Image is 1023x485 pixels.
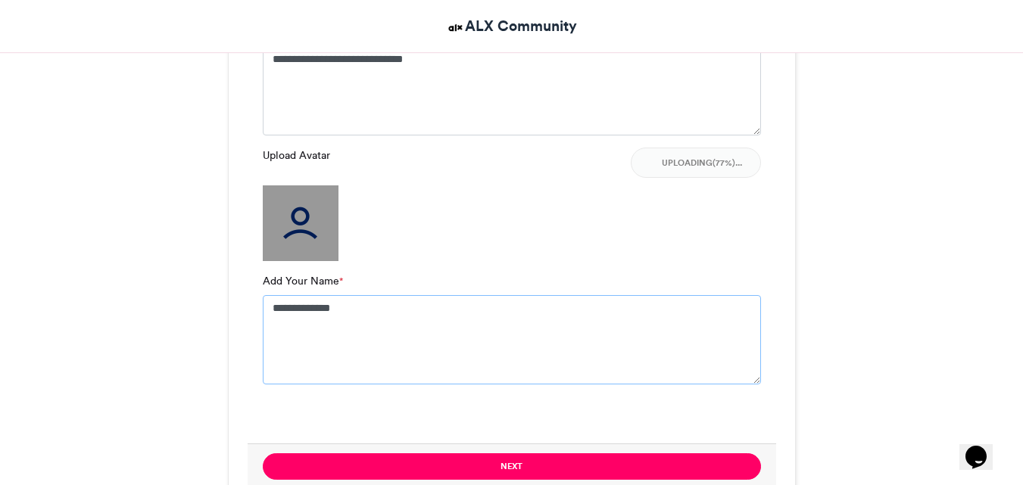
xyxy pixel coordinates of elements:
[263,273,343,289] label: Add Your Name
[631,148,761,178] button: Uploading(77%)...
[263,185,338,261] img: user_filled.png
[446,18,465,37] img: ALX Community
[263,148,330,163] label: Upload Avatar
[959,424,1008,470] iframe: chat widget
[446,15,577,37] a: ALX Community
[263,453,761,480] button: Next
